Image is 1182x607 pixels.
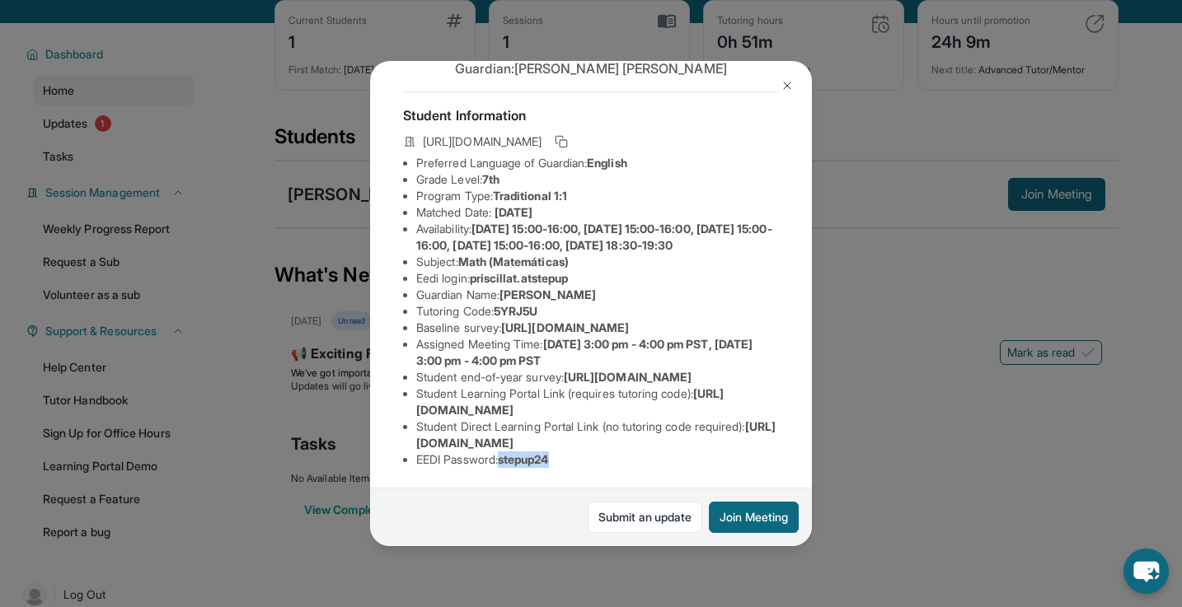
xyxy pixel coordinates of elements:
[495,205,532,219] span: [DATE]
[494,304,537,318] span: 5YRJ5U
[498,452,549,466] span: stepup24
[501,320,629,334] span: [URL][DOMAIN_NAME]
[416,303,779,320] li: Tutoring Code :
[416,221,779,254] li: Availability:
[416,337,753,367] span: [DATE] 3:00 pm - 4:00 pm PST, [DATE] 3:00 pm - 4:00 pm PST
[416,188,779,204] li: Program Type:
[482,172,500,186] span: 7th
[781,79,794,92] img: Close Icon
[709,502,799,533] button: Join Meeting
[416,222,772,252] span: [DATE] 15:00-16:00, [DATE] 15:00-16:00, [DATE] 15:00-16:00, [DATE] 15:00-16:00, [DATE] 18:30-19:30
[416,254,779,270] li: Subject :
[416,369,779,385] li: Student end-of-year survey :
[1123,549,1169,594] button: chat-button
[403,58,779,78] p: Guardian: [PERSON_NAME] [PERSON_NAME]
[416,418,779,451] li: Student Direct Learning Portal Link (no tutoring code required) :
[416,451,779,468] li: EEDI Password :
[416,320,779,336] li: Baseline survey :
[416,385,779,418] li: Student Learning Portal Link (requires tutoring code) :
[416,287,779,303] li: Guardian Name :
[551,132,571,152] button: Copy link
[493,189,567,203] span: Traditional 1:1
[403,105,779,125] h4: Student Information
[416,171,779,188] li: Grade Level:
[500,287,596,301] span: [PERSON_NAME]
[588,502,702,533] a: Submit an update
[458,254,569,268] span: Math (Matemáticas)
[416,270,779,287] li: Eedi login :
[470,271,568,285] span: priscillat.atstepup
[416,155,779,171] li: Preferred Language of Guardian:
[564,370,692,384] span: [URL][DOMAIN_NAME]
[416,336,779,369] li: Assigned Meeting Time :
[423,133,542,150] span: [URL][DOMAIN_NAME]
[587,156,627,170] span: English
[416,204,779,221] li: Matched Date:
